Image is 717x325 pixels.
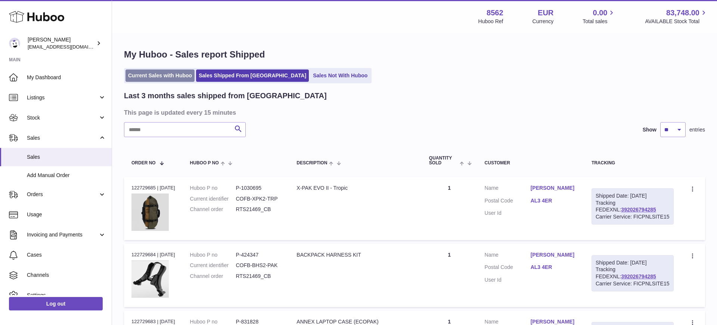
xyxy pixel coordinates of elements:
div: 122729683 | [DATE] [131,318,175,325]
span: 83,748.00 [666,8,699,18]
h3: This page is updated every 15 minutes [124,108,703,117]
span: My Dashboard [27,74,106,81]
span: Orders [27,191,98,198]
dt: Name [485,185,531,194]
span: Quantity Sold [429,156,458,165]
div: Currency [533,18,554,25]
div: Tracking FEDEXNL: [592,255,674,292]
div: 122729684 | [DATE] [131,251,175,258]
strong: EUR [538,8,553,18]
a: Sales Shipped From [GEOGRAPHIC_DATA] [196,69,309,82]
dt: Channel order [190,206,236,213]
dt: User Id [485,276,531,284]
div: Huboo Ref [478,18,503,25]
dt: Current identifier [190,262,236,269]
span: Channels [27,272,106,279]
dd: COFB-BHS2-PAK [236,262,282,269]
div: BACKPACK HARNESS KIT [297,251,414,259]
td: 1 [422,244,477,307]
div: Shipped Date: [DATE] [596,259,670,266]
dd: RTS21469_CB [236,273,282,280]
h2: Last 3 months sales shipped from [GEOGRAPHIC_DATA] [124,91,327,101]
div: Tracking [592,161,674,165]
a: AL3 4ER [531,197,577,204]
div: Customer [485,161,577,165]
span: AVAILABLE Stock Total [645,18,708,25]
dt: Postal Code [485,197,531,206]
dd: COFB-XPK2-TRP [236,195,282,202]
span: entries [689,126,705,133]
a: Sales Not With Huboo [310,69,370,82]
span: Order No [131,161,156,165]
span: [EMAIL_ADDRESS][DOMAIN_NAME] [28,44,110,50]
span: Usage [27,211,106,218]
dt: Huboo P no [190,251,236,259]
h1: My Huboo - Sales report Shipped [124,49,705,61]
dd: P-424347 [236,251,282,259]
dt: Postal Code [485,264,531,273]
td: 1 [422,177,477,240]
span: Sales [27,154,106,161]
dt: Name [485,251,531,260]
span: Huboo P no [190,161,219,165]
div: Tracking FEDEXNL: [592,188,674,225]
label: Show [643,126,657,133]
div: [PERSON_NAME] [28,36,95,50]
span: Total sales [583,18,616,25]
img: fumi@codeofbell.com [9,38,20,49]
span: Stock [27,114,98,121]
dt: Channel order [190,273,236,280]
a: [PERSON_NAME] [531,185,577,192]
span: Cases [27,251,106,259]
div: X-PAK EVO II - Tropic [297,185,414,192]
dd: P-1030695 [236,185,282,192]
a: 83,748.00 AVAILABLE Stock Total [645,8,708,25]
span: Sales [27,134,98,142]
span: Invoicing and Payments [27,231,98,238]
dt: User Id [485,210,531,217]
img: 85621648773298.png [131,260,169,298]
a: 0.00 Total sales [583,8,616,25]
div: 122729685 | [DATE] [131,185,175,191]
a: 392026794285 [621,273,656,279]
span: 0.00 [593,8,608,18]
dt: Huboo P no [190,185,236,192]
dd: RTS21469_CB [236,206,282,213]
a: Log out [9,297,103,310]
a: 392026794285 [621,207,656,213]
div: Carrier Service: FICPNLSITE15 [596,213,670,220]
dt: Current identifier [190,195,236,202]
div: Carrier Service: FICPNLSITE15 [596,280,670,287]
a: [PERSON_NAME] [531,251,577,259]
a: Current Sales with Huboo [125,69,195,82]
a: AL3 4ER [531,264,577,271]
span: Add Manual Order [27,172,106,179]
div: Shipped Date: [DATE] [596,192,670,199]
span: Settings [27,292,106,299]
span: Description [297,161,327,165]
strong: 8562 [487,8,503,18]
img: 85621749232594.png [131,194,169,231]
span: Listings [27,94,98,101]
